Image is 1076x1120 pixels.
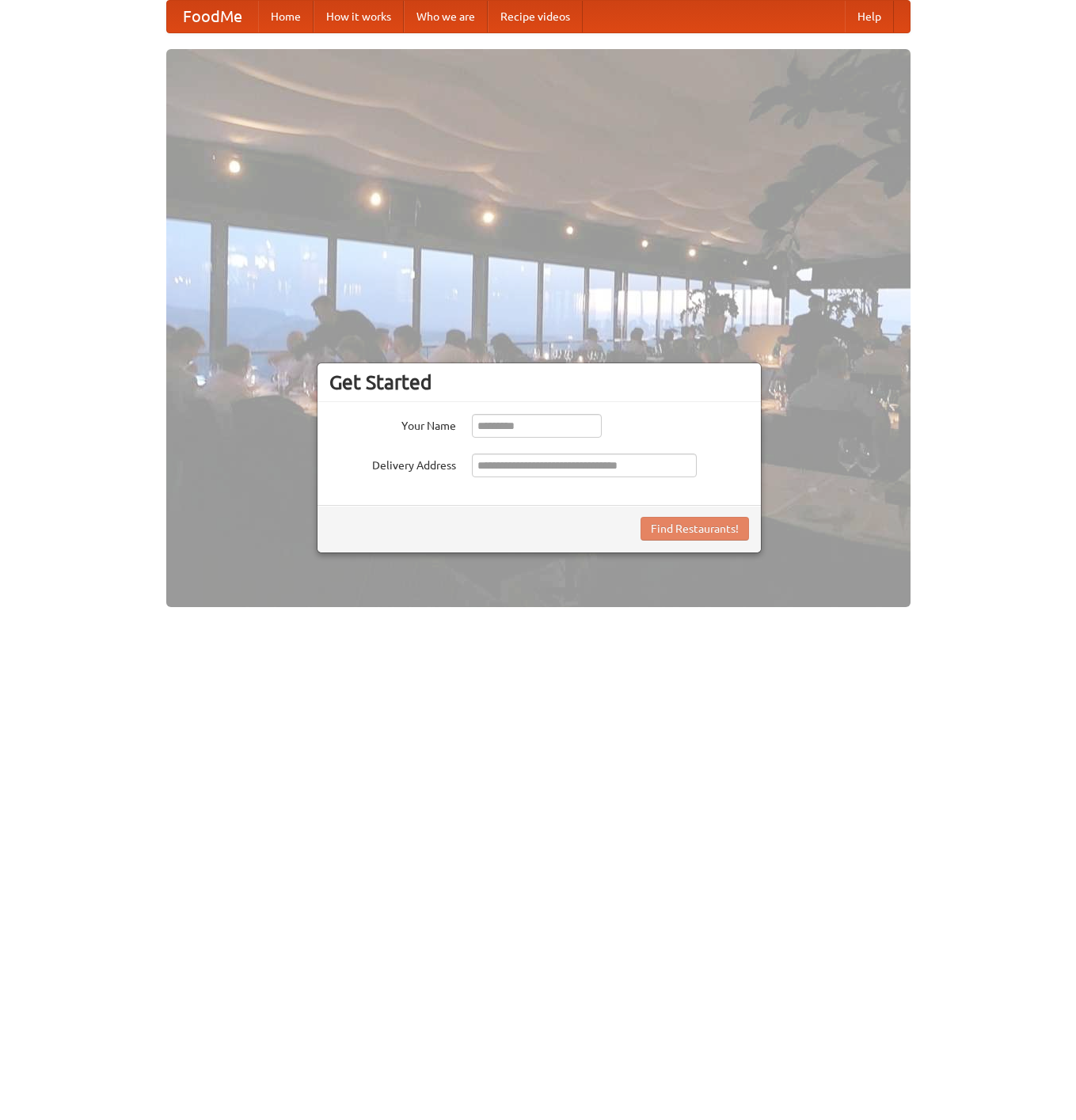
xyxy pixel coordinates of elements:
[641,517,749,541] button: Find Restaurants!
[167,1,258,32] a: FoodMe
[329,414,456,434] label: Your Name
[845,1,894,32] a: Help
[329,454,456,473] label: Delivery Address
[258,1,314,32] a: Home
[488,1,583,32] a: Recipe videos
[404,1,488,32] a: Who we are
[314,1,404,32] a: How it works
[329,370,749,394] h3: Get Started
